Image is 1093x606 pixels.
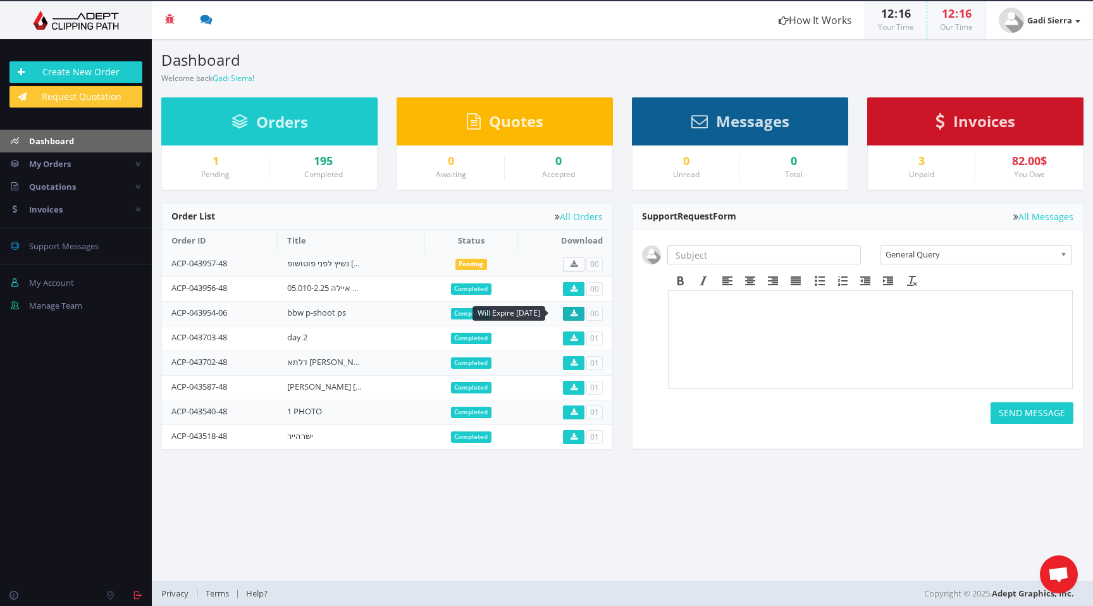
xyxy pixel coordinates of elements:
[692,273,715,289] div: Italic
[279,155,367,168] a: 195
[29,240,99,252] span: Support Messages
[451,283,492,295] span: Completed
[451,333,492,344] span: Completed
[232,119,308,130] a: Orders
[877,155,965,168] a: 3
[669,291,1072,388] iframe: Rich Text Area. Press ALT-F9 for menu. Press ALT-F10 for toolbar. Press ALT-0 for help
[991,402,1073,424] button: SEND MESSAGE
[1040,555,1078,593] div: פתח צ'אט
[9,86,142,108] a: Request Quotation
[542,169,575,180] small: Accepted
[739,273,762,289] div: Align center
[304,169,343,180] small: Completed
[766,1,865,39] a: How It Works
[171,307,227,318] a: ACP-043954-06
[287,282,414,294] a: לוריאל תיק לנקום איילה 05.010-2.25
[171,257,227,269] a: ACP-043957-48
[287,381,377,392] a: [PERSON_NAME] [DATE]
[784,273,807,289] div: Justify
[29,135,74,147] span: Dashboard
[854,273,877,289] div: Decrease indent
[29,181,76,192] span: Quotations
[642,155,730,168] a: 0
[29,204,63,215] span: Invoices
[287,331,307,343] a: day 2
[451,431,492,443] span: Completed
[894,6,898,21] span: :
[942,6,954,21] span: 12
[287,257,375,269] a: נשיץ לפני פוטושופ [DATE]
[936,118,1015,130] a: Invoices
[171,405,227,417] a: ACP-043540-48
[287,307,346,318] a: bbw p-shoot ps
[407,155,495,168] a: 0
[161,52,613,68] h3: Dashboard
[9,61,142,83] a: Create New Order
[29,300,82,311] span: Manage Team
[898,6,911,21] span: 16
[555,212,603,221] a: All Orders
[287,405,322,417] a: 1 PHOTO
[881,6,894,21] span: 12
[999,8,1024,33] img: user_default.jpg
[425,230,518,252] th: Status
[667,245,861,264] input: Subject
[959,6,972,21] span: 16
[287,430,313,442] a: ישרהייר
[517,230,612,252] th: Download
[451,407,492,418] span: Completed
[992,588,1074,599] a: Adept Graphics, Inc.
[808,273,831,289] div: Bullet list
[451,357,492,369] span: Completed
[642,210,736,222] span: Support Form
[287,356,424,368] a: דלתא [PERSON_NAME] מתנות [DATE]
[162,230,278,252] th: Order ID
[171,282,227,294] a: ACP-043956-48
[877,273,899,289] div: Increase indent
[29,277,74,288] span: My Account
[954,6,959,21] span: :
[677,210,713,222] span: Request
[161,588,195,599] a: Privacy
[940,22,973,32] small: Our Time
[901,273,923,289] div: Clear formatting
[240,588,274,599] a: Help?
[256,111,308,132] span: Orders
[514,155,603,168] div: 0
[278,230,425,252] th: Title
[831,273,854,289] div: Numbered list
[9,11,142,30] img: Adept Graphics
[985,155,1073,168] div: 82.00$
[886,246,1055,263] span: General Query
[171,430,227,442] a: ACP-043518-48
[171,381,227,392] a: ACP-043587-48
[1013,212,1073,221] a: All Messages
[199,588,235,599] a: Terms
[909,169,934,180] small: Unpaid
[953,111,1015,132] span: Invoices
[716,273,739,289] div: Align left
[642,245,661,264] img: user_default.jpg
[455,259,488,270] span: Pending
[171,155,259,168] a: 1
[489,111,543,132] span: Quotes
[171,210,215,222] span: Order List
[1014,169,1045,180] small: You Owe
[924,587,1074,600] span: Copyright © 2025,
[213,73,252,83] a: Gadi Sierra
[451,308,492,319] span: Completed
[669,273,692,289] div: Bold
[161,73,254,83] small: Welcome back !
[29,158,71,170] span: My Orders
[436,169,466,180] small: Awaiting
[716,111,789,132] span: Messages
[201,169,230,180] small: Pending
[673,169,700,180] small: Unread
[986,1,1093,39] a: Gadi Sierra
[762,273,784,289] div: Align right
[691,118,789,130] a: Messages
